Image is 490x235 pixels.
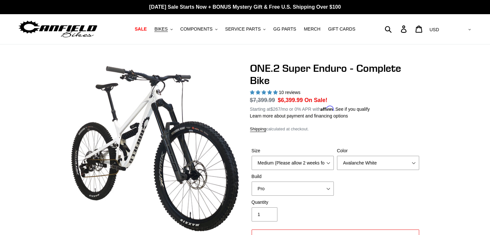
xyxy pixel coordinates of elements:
div: calculated at checkout. [250,126,421,132]
a: GIFT CARDS [325,25,359,33]
a: See if you qualify - Learn more about Affirm Financing (opens in modal) [335,107,370,112]
input: Search [388,22,405,36]
label: Quantity [252,199,334,206]
label: Color [337,147,419,154]
a: Shipping [250,127,266,132]
span: On Sale! [304,96,327,104]
span: GIFT CARDS [328,26,355,32]
button: BIKES [151,25,176,33]
span: GG PARTS [273,26,296,32]
a: SALE [131,25,150,33]
span: $6,399.99 [278,97,303,103]
span: 5.00 stars [250,90,279,95]
span: $267 [270,107,280,112]
label: Build [252,173,334,180]
p: Starting at /mo or 0% APR with . [250,104,370,113]
span: BIKES [154,26,168,32]
img: Canfield Bikes [18,19,98,39]
a: GG PARTS [270,25,299,33]
label: Size [252,147,334,154]
span: MERCH [304,26,320,32]
span: Affirm [321,106,334,111]
s: $7,399.99 [250,97,275,103]
span: 10 reviews [279,90,300,95]
span: SALE [135,26,147,32]
a: Learn more about payment and financing options [250,113,348,118]
span: COMPONENTS [180,26,213,32]
h1: ONE.2 Super Enduro - Complete Bike [250,62,421,87]
a: MERCH [301,25,323,33]
button: SERVICE PARTS [222,25,269,33]
button: COMPONENTS [177,25,221,33]
span: SERVICE PARTS [225,26,261,32]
